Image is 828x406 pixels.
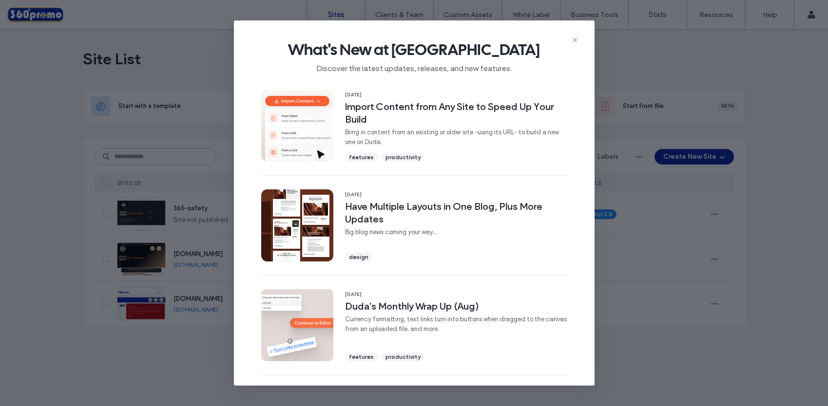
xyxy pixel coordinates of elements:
[349,153,374,162] span: features
[349,352,374,361] span: features
[345,227,567,237] span: Big blog news coming your way...
[250,59,579,74] span: Discover the latest updates, releases, and new features.
[345,128,567,147] span: Bring in content from an existing or older site -using its URL- to build a new one on Duda.
[250,40,579,59] span: What's New at [GEOGRAPHIC_DATA]
[345,291,567,298] span: [DATE]
[385,153,421,162] span: productivity
[345,300,567,313] span: Duda's Monthly Wrap Up (Aug)
[345,200,567,225] span: Have Multiple Layouts in One Blog, Plus More Updates
[345,100,567,126] span: Import Content from Any Site to Speed Up Your Build
[345,92,567,98] span: [DATE]
[349,253,368,261] span: design
[345,191,567,198] span: [DATE]
[385,352,421,361] span: productivity
[345,314,567,334] span: Currency formatting, text links turn into buttons when dragged to the canvas from an uploaded fil...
